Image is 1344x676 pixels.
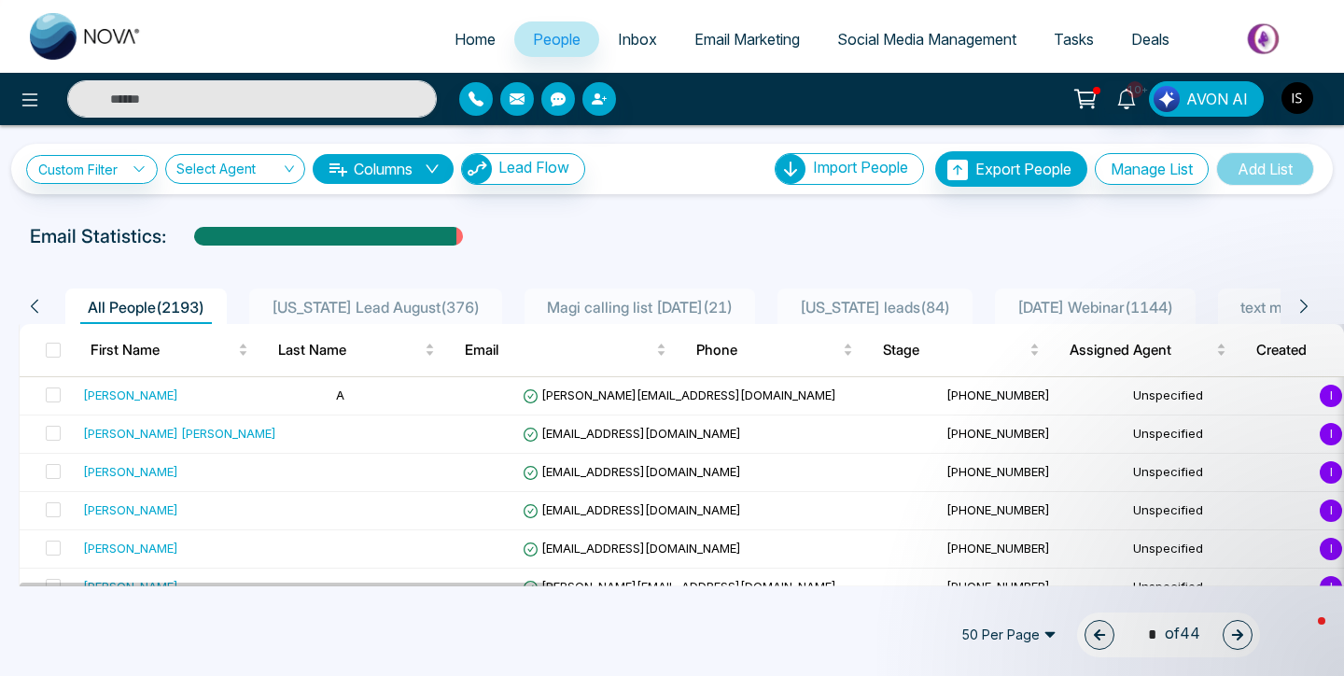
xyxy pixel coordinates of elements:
img: Nova CRM Logo [30,13,142,60]
p: Email Statistics: [30,222,166,250]
div: [PERSON_NAME] [83,500,178,519]
div: [PERSON_NAME] [83,539,178,557]
span: People [533,30,581,49]
span: Stage [883,339,1026,361]
button: Export People [935,151,1087,187]
span: [PHONE_NUMBER] [946,387,1050,402]
button: Lead Flow [461,153,585,185]
span: of 44 [1137,622,1200,647]
button: AVON AI [1149,81,1264,117]
th: Email [450,324,681,376]
span: Export People [975,160,1071,178]
div: [PERSON_NAME] [83,462,178,481]
span: Phone [696,339,839,361]
span: Last Name [278,339,421,361]
span: Lead Flow [498,158,569,176]
div: [PERSON_NAME] [83,386,178,404]
td: Unspecified [1126,454,1312,492]
span: I [1320,461,1342,484]
span: Import People [813,158,908,176]
span: 50 Per Page [948,620,1070,650]
span: [PHONE_NUMBER] [946,426,1050,441]
img: Market-place.gif [1197,18,1333,60]
img: User Avatar [1281,82,1313,114]
span: [EMAIL_ADDRESS][DOMAIN_NAME] [523,502,741,517]
img: Lead Flow [1154,86,1180,112]
td: Unspecified [1126,492,1312,530]
a: People [514,21,599,57]
span: 10+ [1127,81,1143,98]
span: Deals [1131,30,1169,49]
span: [EMAIL_ADDRESS][DOMAIN_NAME] [523,464,741,479]
span: Email Marketing [694,30,800,49]
span: I [1320,385,1342,407]
th: Phone [681,324,868,376]
span: Magi calling list [DATE] ( 21 ) [539,298,740,317]
iframe: Intercom live chat [1281,613,1325,657]
a: Social Media Management [819,21,1035,57]
span: [DATE] Webinar ( 1144 ) [1010,298,1181,317]
span: Social Media Management [837,30,1016,49]
th: Stage [868,324,1055,376]
a: Home [436,21,514,57]
span: Inbox [618,30,657,49]
td: Unspecified [1126,377,1312,415]
div: [PERSON_NAME] [PERSON_NAME] [83,424,276,443]
span: Home [455,30,496,49]
a: 10+ [1104,81,1149,114]
a: Inbox [599,21,676,57]
span: [EMAIL_ADDRESS][DOMAIN_NAME] [523,426,741,441]
span: [PERSON_NAME][EMAIL_ADDRESS][DOMAIN_NAME] [523,387,836,402]
a: Custom Filter [26,155,158,184]
a: Deals [1113,21,1188,57]
span: First Name [91,339,234,361]
button: Manage List [1095,153,1209,185]
span: [PHONE_NUMBER] [946,579,1050,594]
span: [PHONE_NUMBER] [946,541,1050,556]
span: All People ( 2193 ) [80,298,212,317]
img: Lead Flow [462,154,492,184]
span: [US_STATE] Lead August ( 376 ) [264,298,487,317]
a: Lead FlowLead Flow [454,153,585,185]
span: [PERSON_NAME][EMAIL_ADDRESS][DOMAIN_NAME] [523,579,836,594]
a: Tasks [1035,21,1113,57]
span: [PHONE_NUMBER] [946,502,1050,517]
span: A [336,387,344,402]
span: Email [465,339,652,361]
th: Assigned Agent [1055,324,1241,376]
span: [US_STATE] leads ( 84 ) [792,298,958,317]
span: AVON AI [1186,88,1248,110]
span: down [425,162,440,176]
a: Email Marketing [676,21,819,57]
button: Columnsdown [313,154,454,184]
div: [PERSON_NAME] [83,577,178,596]
span: I [1320,423,1342,445]
th: Last Name [263,324,450,376]
span: Tasks [1054,30,1094,49]
span: [PHONE_NUMBER] [946,464,1050,479]
td: Unspecified [1126,415,1312,454]
span: Assigned Agent [1070,339,1212,361]
span: [EMAIL_ADDRESS][DOMAIN_NAME] [523,541,741,556]
th: First Name [76,324,263,376]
